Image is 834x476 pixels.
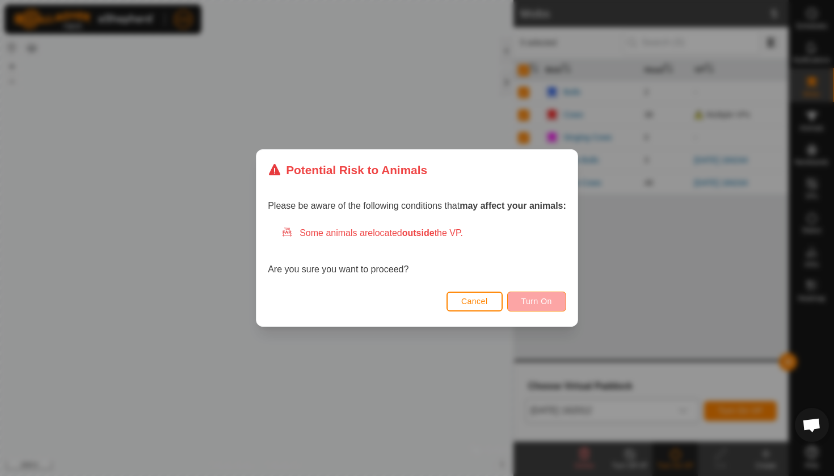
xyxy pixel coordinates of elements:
span: Cancel [461,297,488,306]
button: Cancel [447,292,503,311]
strong: may affect your animals: [460,201,566,210]
span: Please be aware of the following conditions that [268,201,566,210]
div: Some animals are [281,226,566,240]
div: Open chat [795,408,829,442]
span: Turn On [521,297,552,306]
button: Turn On [507,292,566,311]
div: Potential Risk to Animals [268,161,427,179]
span: located the VP. [373,228,463,238]
strong: outside [402,228,435,238]
div: Are you sure you want to proceed? [268,226,566,276]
